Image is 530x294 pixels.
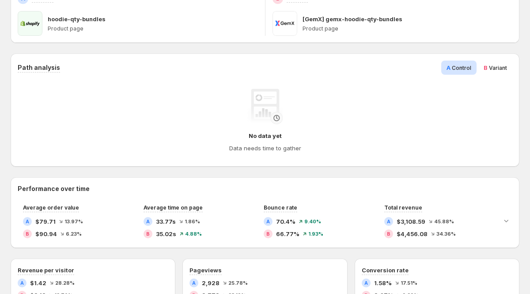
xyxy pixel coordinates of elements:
[484,64,488,71] span: B
[156,217,176,226] span: 33.77s
[397,229,428,238] span: $4,456.08
[144,204,203,211] span: Average time on page
[249,131,282,140] h4: No data yet
[387,231,390,237] h2: B
[276,229,299,238] span: 66.77%
[266,231,270,237] h2: B
[374,279,392,287] span: 1.58%
[18,266,74,275] h3: Revenue per visitor
[362,266,409,275] h3: Conversion rate
[436,231,456,237] span: 34.36%
[18,184,512,193] h2: Performance over time
[489,65,507,71] span: Variant
[304,219,321,224] span: 9.40%
[273,11,297,36] img: [GemX] gemx-hoodie-qty-bundles
[20,280,24,286] h2: A
[23,204,79,211] span: Average order value
[308,231,323,237] span: 1.93%
[266,219,270,224] h2: A
[146,219,150,224] h2: A
[26,231,29,237] h2: B
[401,280,417,286] span: 17.51%
[185,219,200,224] span: 1.86%
[452,65,471,71] span: Control
[364,280,368,286] h2: A
[192,280,196,286] h2: A
[303,15,402,23] p: [GemX] gemx-hoodie-qty-bundles
[247,89,283,124] img: No data yet
[387,219,390,224] h2: A
[64,219,83,224] span: 13.97%
[384,204,422,211] span: Total revenue
[55,280,75,286] span: 28.28%
[228,280,248,286] span: 25.78%
[276,217,295,226] span: 70.4%
[156,229,176,238] span: 35.02s
[18,11,42,36] img: hoodie-qty-bundles
[189,266,222,275] h3: Pageviews
[397,217,425,226] span: $3,108.59
[66,231,82,237] span: 6.23%
[146,231,150,237] h2: B
[202,279,220,287] span: 2,928
[303,25,513,32] p: Product page
[229,144,301,153] h4: Data needs time to gather
[30,279,46,287] span: $1.42
[434,219,454,224] span: 45.88%
[447,64,450,71] span: A
[48,25,258,32] p: Product page
[35,217,56,226] span: $79.71
[18,63,60,72] h3: Path analysis
[500,214,512,227] button: Expand chart
[48,15,106,23] p: hoodie-qty-bundles
[26,219,29,224] h2: A
[264,204,297,211] span: Bounce rate
[35,229,57,238] span: $90.94
[185,231,202,237] span: 4.88%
